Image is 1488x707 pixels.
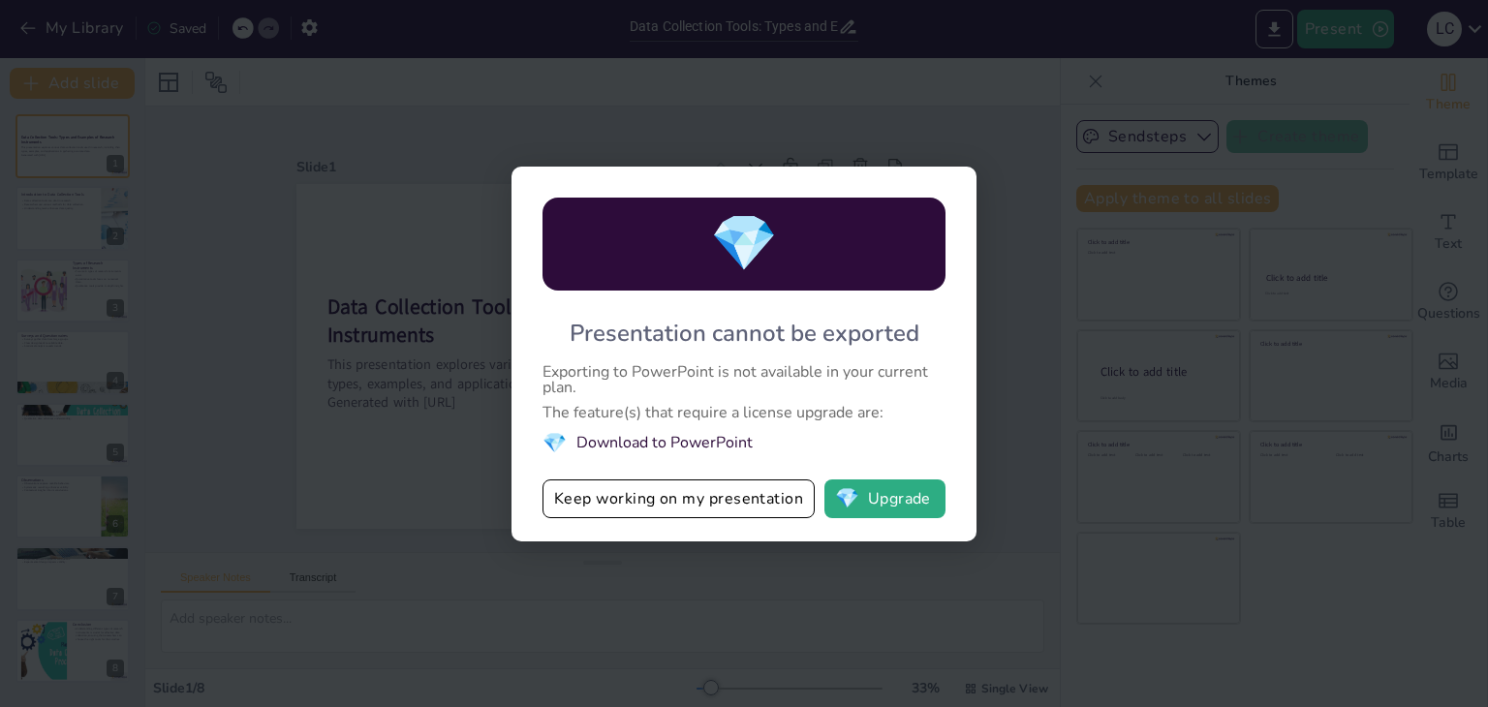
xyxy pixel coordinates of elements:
div: The feature(s) that require a license upgrade are: [542,405,945,420]
li: Download to PowerPoint [542,430,945,456]
button: Keep working on my presentation [542,479,815,518]
span: diamond [710,206,778,281]
button: diamondUpgrade [824,479,945,518]
div: Presentation cannot be exported [570,318,919,349]
span: diamond [835,489,859,508]
div: Exporting to PowerPoint is not available in your current plan. [542,364,945,395]
span: diamond [542,430,567,456]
